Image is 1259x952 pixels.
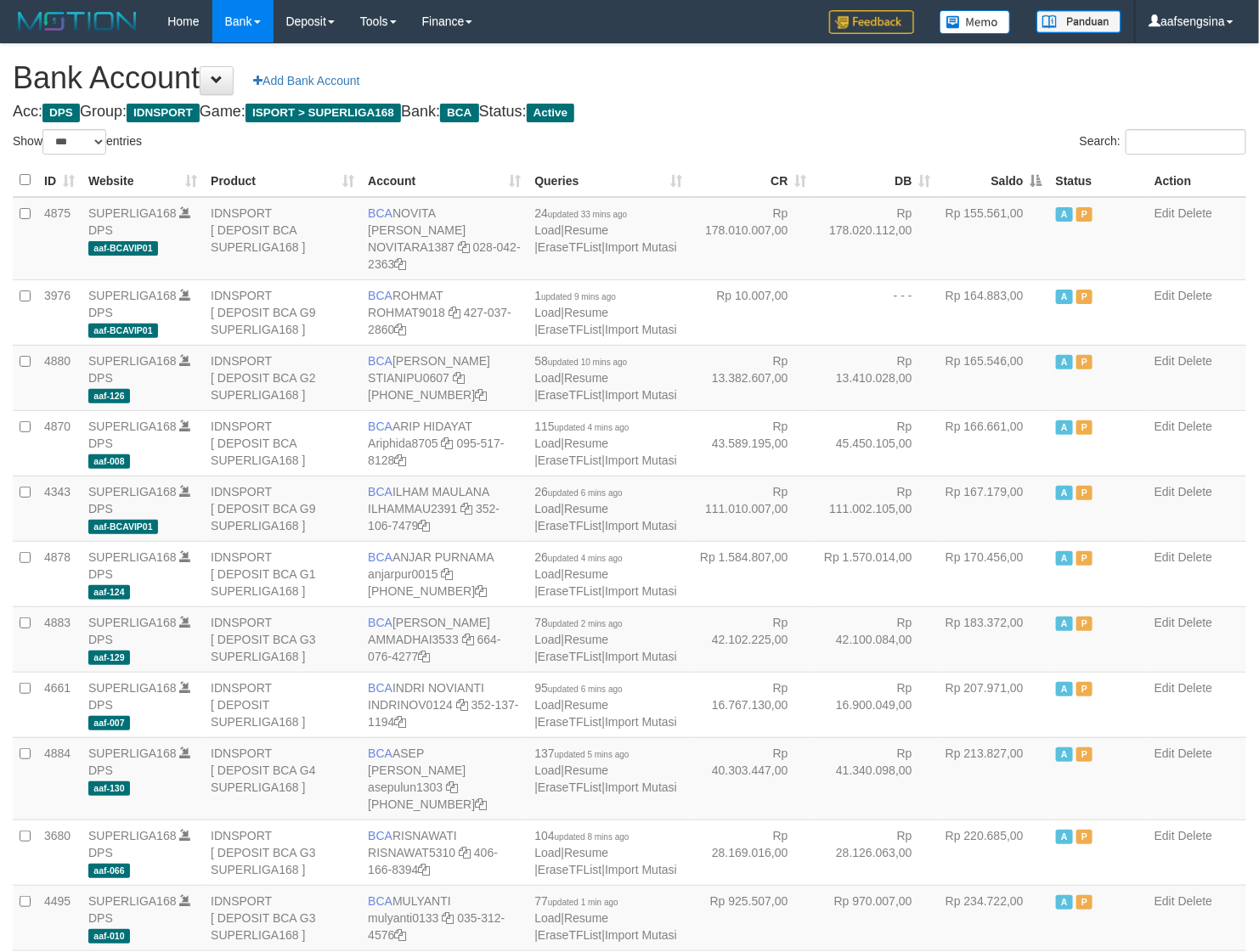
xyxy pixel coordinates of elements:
[368,911,438,925] a: mulyanti0133
[1148,164,1246,197] th: Action
[548,210,627,219] span: updated 33 mins ago
[368,616,392,629] span: BCA
[940,10,1011,34] img: Button%20Memo.svg
[88,206,177,220] a: SUPERLIGA168
[538,863,601,876] a: EraseTFList
[605,650,677,663] a: Import Mutasi
[361,606,528,672] td: [PERSON_NAME] 664-076-4277
[204,885,361,950] td: IDNSPORT [ DEPOSIT BCA G3 SUPERLIGA168 ]
[1178,746,1212,760] a: Delete
[534,502,561,515] a: Load
[814,541,938,606] td: Rp 1.570.014,00
[814,476,938,541] td: Rp 111.002.105,00
[534,223,561,237] a: Load
[1155,420,1175,433] a: Edit
[37,606,82,672] td: 4883
[368,485,392,499] span: BCA
[1155,681,1175,695] a: Edit
[88,289,177,302] a: SUPERLIGA168
[1076,420,1093,435] span: Paused
[534,829,677,876] span: | | |
[88,585,130,600] span: aaf-124
[82,279,204,345] td: DPS
[37,672,82,737] td: 4661
[814,197,938,280] td: Rp 178.020.112,00
[564,911,608,925] a: Resume
[1036,10,1121,33] img: panduan.png
[548,619,623,628] span: updated 2 mins ago
[88,746,177,760] a: SUPERLIGA168
[534,616,677,663] span: | | |
[418,519,430,532] a: Copy 3521067479 to clipboard
[534,206,627,220] span: 24
[1049,164,1148,197] th: Status
[605,584,677,598] a: Import Mutasi
[538,928,601,942] a: EraseTFList
[534,763,561,777] a: Load
[1155,289,1175,302] a: Edit
[605,780,677,794] a: Import Mutasi
[418,650,430,663] a: Copy 6640764277 to clipboard
[1056,207,1073,222] span: Active
[368,780,443,794] a: asepulun1303
[42,129,106,155] select: Showentries
[555,750,629,759] span: updated 5 mins ago
[37,164,82,197] th: ID: activate to sort column ascending
[814,279,938,345] td: - - -
[538,388,601,402] a: EraseTFList
[368,746,392,760] span: BCA
[534,911,561,925] a: Load
[690,541,814,606] td: Rp 1.584.807,00
[368,829,392,842] span: BCA
[204,279,361,345] td: IDNSPORT [ DEPOSIT BCA G9 SUPERLIGA168 ]
[82,672,204,737] td: DPS
[88,651,130,665] span: aaf-129
[690,197,814,280] td: Rp 178.010.007,00
[368,354,392,368] span: BCA
[938,885,1049,950] td: Rp 234.722,00
[534,681,622,695] span: 95
[538,453,601,467] a: EraseTFList
[361,737,528,820] td: ASEP [PERSON_NAME] [PHONE_NUMBER]
[368,206,392,220] span: BCA
[361,885,528,950] td: MULYANTI 035-312-4576
[368,240,454,254] a: NOVITARA1387
[13,61,1246,95] h1: Bank Account
[1155,485,1175,499] a: Edit
[555,832,629,842] span: updated 8 mins ago
[534,829,629,842] span: 104
[361,345,528,410] td: [PERSON_NAME] [PHONE_NUMBER]
[538,780,601,794] a: EraseTFList
[690,737,814,820] td: Rp 40.303.447,00
[814,606,938,672] td: Rp 42.100.084,00
[82,164,204,197] th: Website: activate to sort column ascending
[938,279,1049,345] td: Rp 164.883,00
[449,306,460,319] a: Copy ROHMAT9018 to clipboard
[88,354,177,368] a: SUPERLIGA168
[1155,354,1175,368] a: Edit
[88,616,177,629] a: SUPERLIGA168
[37,885,82,950] td: 4495
[1076,486,1093,500] span: Paused
[690,672,814,737] td: Rp 16.767.130,00
[82,541,204,606] td: DPS
[368,846,455,859] a: RISNAWAT5310
[534,550,622,564] span: 26
[361,541,528,606] td: ANJAR PURNAMA [PHONE_NUMBER]
[814,345,938,410] td: Rp 13.410.028,00
[814,820,938,885] td: Rp 28.126.063,00
[538,323,601,336] a: EraseTFList
[1080,129,1246,155] label: Search:
[1056,551,1073,566] span: Active
[534,354,627,368] span: 58
[605,453,677,467] a: Import Mutasi
[555,423,629,432] span: updated 4 mins ago
[368,550,392,564] span: BCA
[459,846,471,859] a: Copy RISNAWAT5310 to clipboard
[88,420,177,433] a: SUPERLIGA168
[37,476,82,541] td: 4343
[204,672,361,737] td: IDNSPORT [ DEPOSIT SUPERLIGA168 ]
[534,746,629,760] span: 137
[829,10,914,34] img: Feedback.jpg
[88,485,177,499] a: SUPERLIGA168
